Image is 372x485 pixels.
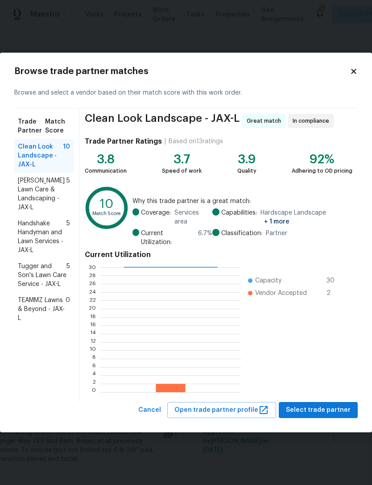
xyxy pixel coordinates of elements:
[92,211,121,216] text: Match Score
[162,137,169,146] div: |
[327,289,341,298] span: 2
[132,197,352,206] span: Why this trade partner is a great match:
[247,116,285,125] span: Great match
[18,176,66,212] span: [PERSON_NAME] Lawn Care & Landscaping - JAX-L
[221,229,262,238] span: Classification:
[85,166,127,175] div: Communication
[85,137,162,146] h4: Trade Partner Ratings
[90,323,96,328] text: 16
[91,339,96,344] text: 12
[93,381,96,386] text: 2
[141,208,171,226] span: Coverage:
[138,405,161,416] span: Cancel
[18,262,66,289] span: Tugger and Son's Lawn Care Service - JAX-L
[260,208,352,226] span: Hardscape Landscape
[292,166,352,175] div: Adhering to OD pricing
[89,306,96,311] text: 20
[266,229,287,238] span: Partner
[174,208,212,226] span: Services area
[327,276,341,285] span: 30
[292,155,352,164] div: 92%
[18,219,66,255] span: Handshake Handyman and Lawn Services - JAX-L
[255,276,281,285] span: Capacity
[89,273,96,278] text: 28
[85,114,240,128] span: Clean Look Landscape - JAX-L
[66,219,70,255] span: 5
[255,289,307,298] span: Vendor Accepted
[92,373,96,378] text: 4
[92,356,96,361] text: 8
[162,155,202,164] div: 3.7
[66,296,70,323] span: 0
[92,364,96,369] text: 6
[169,137,223,146] div: Based on 13 ratings
[89,264,96,269] text: 30
[85,155,127,164] div: 3.8
[90,348,96,353] text: 10
[66,176,70,212] span: 5
[89,289,96,294] text: 24
[237,155,256,164] div: 3.9
[66,262,70,289] span: 5
[90,314,96,319] text: 18
[264,219,289,225] span: + 1 more
[174,405,269,416] span: Open trade partner profile
[100,198,113,210] text: 10
[167,402,276,419] button: Open trade partner profile
[286,405,351,416] span: Select trade partner
[14,78,358,108] div: Browse and select a vendor based on their match score with this work order.
[135,402,165,419] button: Cancel
[89,281,96,286] text: 26
[63,142,70,169] span: 10
[85,250,352,259] h4: Current Utilization
[141,229,194,247] span: Current Utilization:
[90,298,96,303] text: 22
[18,296,66,323] span: TEAMMZ Lawns & Beyond - JAX-L
[293,116,333,125] span: In compliance
[279,402,358,419] button: Select trade partner
[45,117,70,135] span: Match Score
[90,331,96,336] text: 14
[92,389,96,394] text: 0
[198,229,212,247] span: 6.7 %
[18,117,45,135] span: Trade Partner
[162,166,202,175] div: Speed of work
[221,208,257,226] span: Capabilities:
[14,67,350,76] h2: Browse trade partner matches
[237,166,256,175] div: Quality
[18,142,63,169] span: Clean Look Landscape - JAX-L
